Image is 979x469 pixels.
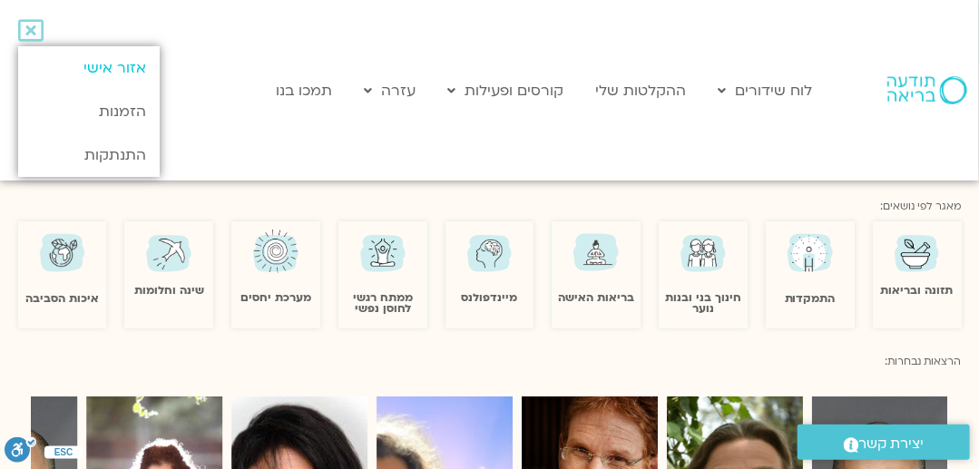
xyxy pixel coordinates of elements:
[240,291,311,306] a: מערכת יחסים
[353,291,413,316] a: ממתח רגשי לחוסן נפשי
[18,192,962,217] div: מאגר לפי נושאים:
[558,291,634,306] a: בריאות האישה
[586,73,695,108] a: ההקלטות שלי
[785,292,836,307] a: התמקדות
[355,73,425,108] a: עזרה
[18,354,962,372] p: הרצאות נבחרות:
[18,90,160,133] a: הזמנות
[881,284,954,298] a: תזונה ובריאות
[18,133,160,177] a: התנתקות
[25,292,99,307] a: איכות הסביבה
[859,432,925,456] span: יצירת קשר
[798,425,970,460] a: יצירת קשר
[665,291,741,316] a: חינוך בני ובנות נוער
[267,73,341,108] a: תמכו בנו
[462,291,518,306] a: מיינדפולנס
[709,73,821,108] a: לוח שידורים
[18,46,160,90] a: אזור אישי
[438,73,573,108] a: קורסים ופעילות
[134,284,204,298] a: שינה וחלומות
[887,76,967,103] img: תודעה בריאה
